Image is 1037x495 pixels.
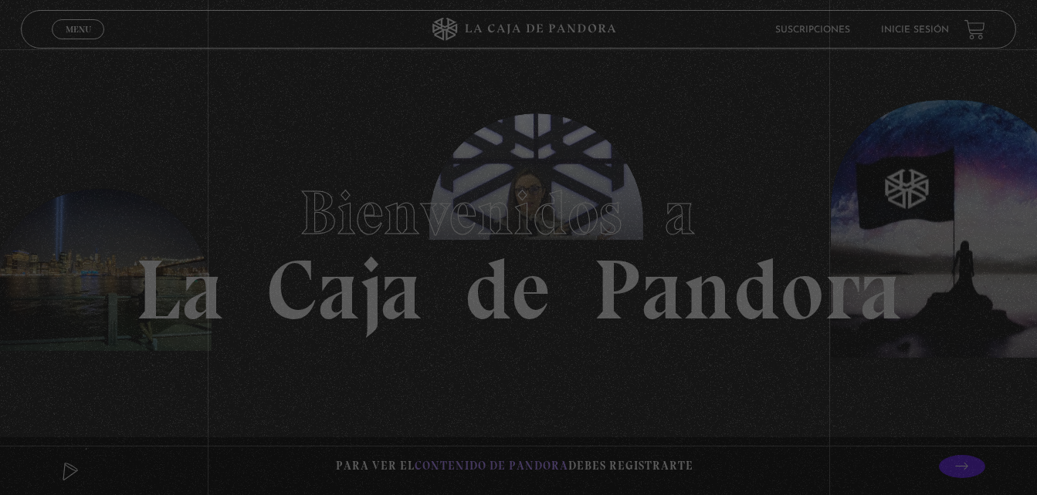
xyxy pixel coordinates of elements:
[336,456,693,476] p: Para ver el debes registrarte
[300,176,738,250] span: Bienvenidos a
[66,25,91,34] span: Menu
[775,25,850,35] a: Suscripciones
[415,459,568,473] span: contenido de Pandora
[881,25,949,35] a: Inicie sesión
[60,38,97,49] span: Cerrar
[964,19,985,39] a: View your shopping cart
[135,163,902,332] h1: La Caja de Pandora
